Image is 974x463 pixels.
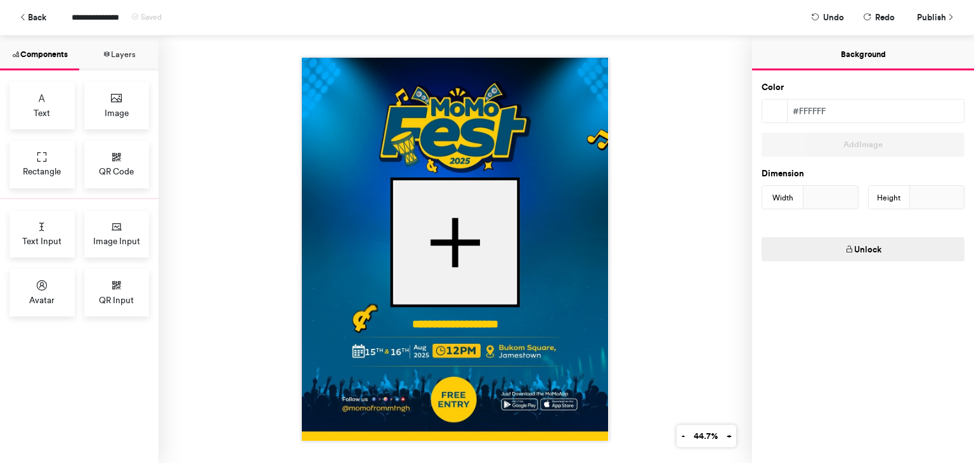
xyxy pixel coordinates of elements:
[722,425,736,447] button: +
[105,107,129,119] span: Image
[907,6,961,29] button: Publish
[99,294,134,306] span: QR Input
[99,165,134,178] span: QR Code
[762,237,964,261] button: Unlock
[752,36,974,70] button: Background
[875,6,895,29] span: Redo
[823,6,844,29] span: Undo
[29,294,55,306] span: Avatar
[762,167,804,180] label: Dimension
[141,13,162,22] span: Saved
[917,6,946,29] span: Publish
[805,6,850,29] button: Undo
[762,133,964,157] button: AddImage
[689,425,722,447] button: 44.7%
[677,425,689,447] button: -
[762,81,784,94] label: Color
[22,235,62,247] span: Text Input
[869,186,910,210] div: Height
[911,400,959,448] iframe: Drift Widget Chat Controller
[79,36,159,70] button: Layers
[762,186,803,210] div: Width
[788,100,964,122] div: #ffffff
[34,107,50,119] span: Text
[93,235,140,247] span: Image Input
[857,6,901,29] button: Redo
[13,6,53,29] button: Back
[23,165,61,178] span: Rectangle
